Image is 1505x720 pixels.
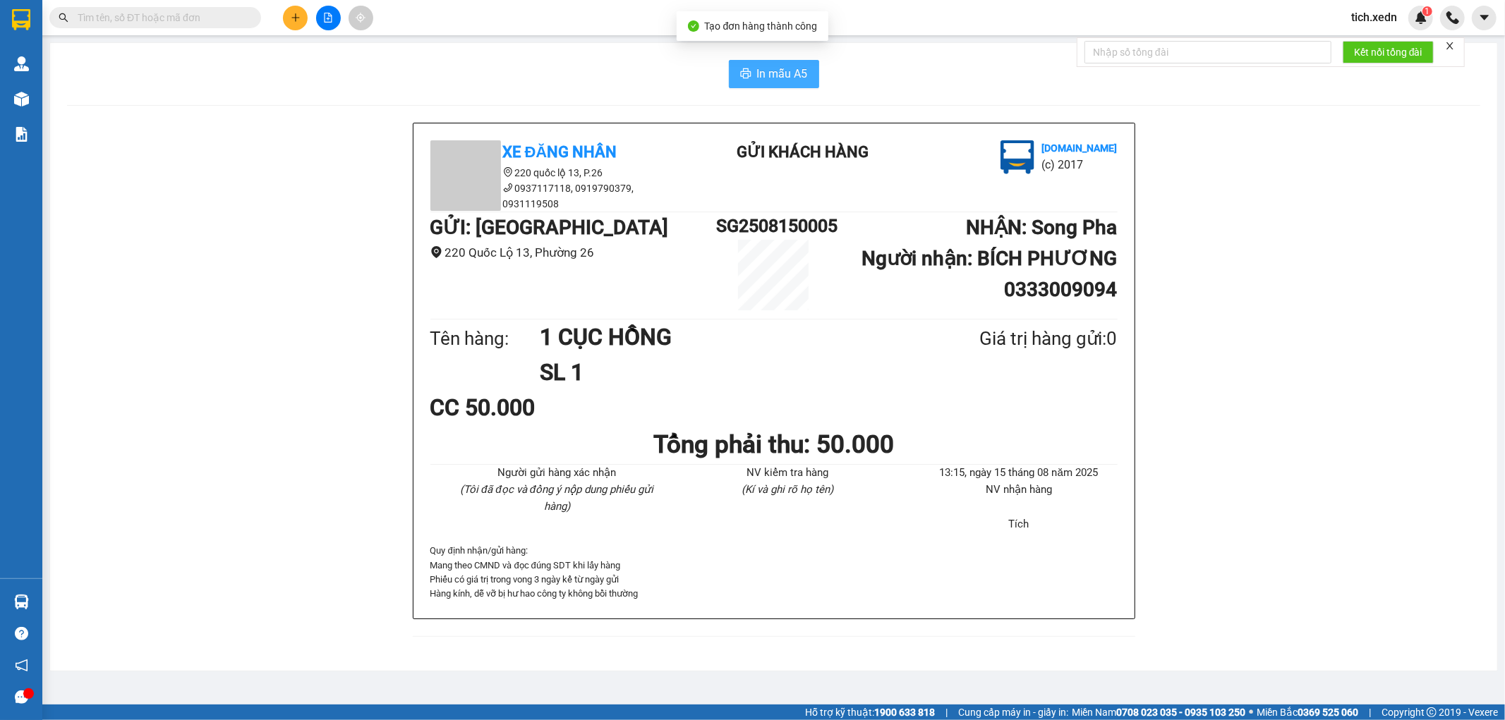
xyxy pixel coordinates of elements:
[14,594,29,609] img: warehouse-icon
[119,54,194,65] b: [DOMAIN_NAME]
[874,707,935,718] strong: 1900 633 818
[14,127,29,142] img: solution-icon
[862,247,1117,301] b: Người nhận : BÍCH PHƯƠNG 0333009094
[540,355,911,390] h1: SL 1
[688,20,699,32] span: check-circle
[1041,156,1117,173] li: (c) 2017
[1427,707,1437,717] span: copyright
[966,216,1117,239] b: NHẬN : Song Pha
[1422,6,1432,16] sup: 1
[757,65,808,83] span: In mẫu A5
[737,143,869,161] b: Gửi khách hàng
[920,482,1117,499] li: NV nhận hàng
[1249,709,1253,715] span: ⚪️
[119,67,194,85] li: (c) 2017
[1298,707,1358,718] strong: 0369 525 060
[291,13,301,23] span: plus
[12,9,30,30] img: logo-vxr
[920,516,1117,533] li: Tích
[911,324,1117,353] div: Giá trị hàng gửi: 0
[316,6,341,30] button: file-add
[430,390,657,425] div: CC 50.000
[945,704,948,720] span: |
[1001,140,1034,174] img: logo.jpg
[323,13,333,23] span: file-add
[18,91,62,157] b: Xe Đăng Nhân
[356,13,365,23] span: aim
[283,6,308,30] button: plus
[460,483,653,513] i: (Tôi đã đọc và đồng ý nộp dung phiếu gửi hàng)
[1445,41,1455,51] span: close
[430,181,684,212] li: 0937117118, 0919790379, 0931119508
[503,143,617,161] b: Xe Đăng Nhân
[430,246,442,258] span: environment
[1472,6,1497,30] button: caret-down
[705,20,818,32] span: Tạo đơn hàng thành công
[430,165,684,181] li: 220 quốc lộ 13, P.26
[15,690,28,704] span: message
[920,465,1117,482] li: 13:15, ngày 15 tháng 08 năm 2025
[87,20,140,87] b: Gửi khách hàng
[805,704,935,720] span: Hỗ trợ kỹ thuật:
[1446,11,1459,24] img: phone-icon
[349,6,373,30] button: aim
[430,324,540,353] div: Tên hàng:
[1415,11,1427,24] img: icon-new-feature
[78,10,244,25] input: Tìm tên, số ĐT hoặc mã đơn
[503,167,513,177] span: environment
[15,659,28,672] span: notification
[958,704,1068,720] span: Cung cấp máy in - giấy in:
[15,627,28,640] span: question-circle
[689,465,886,482] li: NV kiểm tra hàng
[1425,6,1430,16] span: 1
[1116,707,1245,718] strong: 0708 023 035 - 0935 103 250
[430,243,717,262] li: 220 Quốc Lộ 13, Phường 26
[1257,704,1358,720] span: Miền Bắc
[14,92,29,106] img: warehouse-icon
[430,544,1118,602] div: Quy định nhận/gửi hàng :
[742,483,833,496] i: (Kí và ghi rõ họ tên)
[153,18,187,51] img: logo.jpg
[503,183,513,193] span: phone
[716,212,830,240] h1: SG2508150005
[430,425,1118,464] h1: Tổng phải thu: 50.000
[14,56,29,71] img: warehouse-icon
[1478,11,1491,24] span: caret-down
[1084,41,1331,63] input: Nhập số tổng đài
[740,68,751,81] span: printer
[729,60,819,88] button: printerIn mẫu A5
[1343,41,1434,63] button: Kết nối tổng đài
[1041,142,1117,154] b: [DOMAIN_NAME]
[459,465,655,482] li: Người gửi hàng xác nhận
[430,559,1118,602] p: Mang theo CMND và đọc đúng SDT khi lấy hàng Phiếu có giá trị trong vong 3 ngày kể từ ngày gửi Hàn...
[59,13,68,23] span: search
[1340,8,1408,26] span: tich.xedn
[1072,704,1245,720] span: Miền Nam
[430,216,669,239] b: GỬI : [GEOGRAPHIC_DATA]
[540,319,911,355] h1: 1 CỤC HỒNG
[1369,704,1371,720] span: |
[1354,44,1422,60] span: Kết nối tổng đài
